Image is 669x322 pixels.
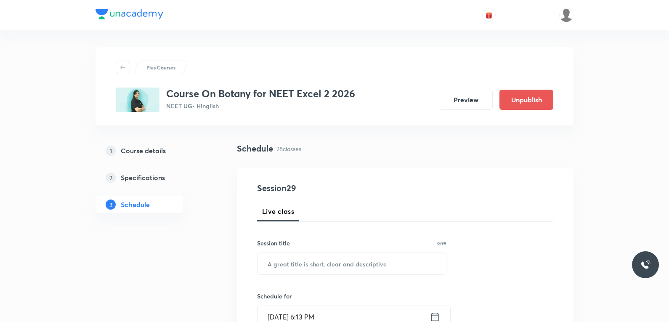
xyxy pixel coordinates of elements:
p: 3 [106,200,116,210]
h4: Session 29 [257,182,411,194]
input: A great title is short, clear and descriptive [258,253,446,274]
a: 1Course details [96,142,210,159]
p: 28 classes [276,144,301,153]
a: 2Specifications [96,169,210,186]
h5: Schedule [121,200,150,210]
p: Plus Courses [146,64,175,71]
p: 0/99 [437,241,446,245]
button: Preview [439,90,493,110]
img: Arvind Bhargav [559,8,573,22]
img: avatar [485,11,493,19]
span: Live class [262,206,294,216]
img: Company Logo [96,9,163,19]
p: 1 [106,146,116,156]
p: 2 [106,173,116,183]
button: avatar [482,8,496,22]
img: 7D41EECA-E1A2-4AEB-BA1E-5D6989A7549F_plus.png [116,88,159,112]
a: Company Logo [96,9,163,21]
h3: Course On Botany for NEET Excel 2 2026 [166,88,355,100]
h4: Schedule [237,142,273,155]
button: Unpublish [499,90,553,110]
p: NEET UG • Hinglish [166,101,355,110]
h6: Schedule for [257,292,446,301]
img: ttu [640,260,650,270]
h5: Course details [121,146,166,156]
h6: Session title [257,239,290,247]
h5: Specifications [121,173,165,183]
